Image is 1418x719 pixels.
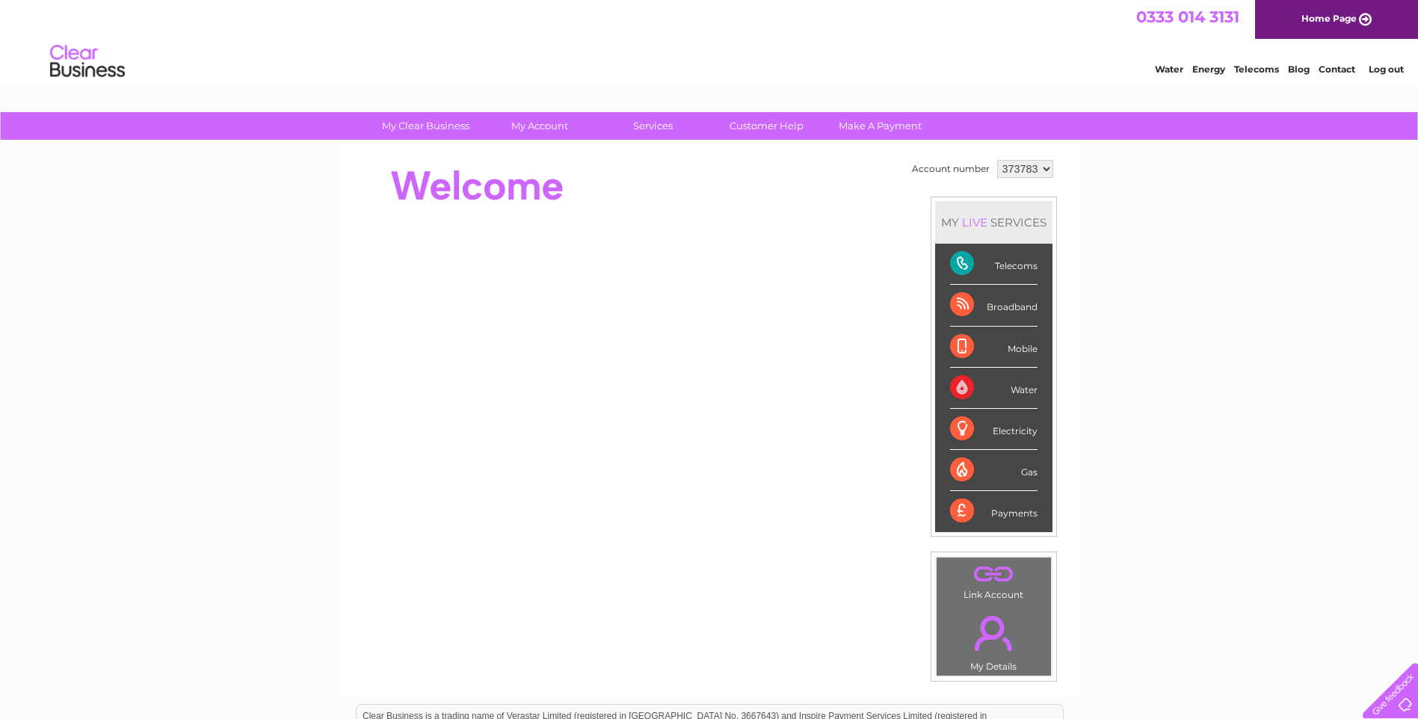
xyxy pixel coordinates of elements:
td: Account number [908,156,993,182]
div: Gas [950,450,1038,491]
a: Blog [1288,64,1310,75]
div: MY SERVICES [935,201,1052,244]
img: logo.png [49,39,126,84]
a: . [940,607,1047,659]
a: Make A Payment [819,112,942,140]
div: Electricity [950,409,1038,450]
td: Link Account [936,557,1052,604]
a: Energy [1192,64,1225,75]
div: Payments [950,491,1038,531]
div: Broadband [950,285,1038,326]
div: Water [950,368,1038,409]
a: My Account [478,112,601,140]
td: My Details [936,603,1052,676]
div: Mobile [950,327,1038,368]
a: 0333 014 3131 [1136,7,1239,26]
a: Customer Help [705,112,828,140]
a: Water [1155,64,1183,75]
a: Contact [1319,64,1355,75]
a: Services [591,112,715,140]
div: LIVE [959,215,990,229]
a: Log out [1369,64,1404,75]
a: . [940,561,1047,587]
div: Telecoms [950,244,1038,285]
div: Clear Business is a trading name of Verastar Limited (registered in [GEOGRAPHIC_DATA] No. 3667643... [357,8,1063,72]
a: My Clear Business [364,112,487,140]
a: Telecoms [1234,64,1279,75]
